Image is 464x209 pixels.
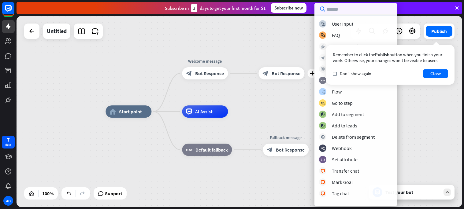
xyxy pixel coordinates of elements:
[321,180,325,184] i: block_livechat
[426,26,452,37] button: Publish
[186,147,192,153] i: block_fallback
[375,52,389,57] span: Publish
[191,4,197,12] div: 3
[321,112,325,116] i: block_add_to_segment
[332,145,352,151] div: Webhook
[195,70,224,76] span: Bot Response
[332,32,340,38] div: FAQ
[332,190,349,196] div: Tag chat
[321,124,325,128] i: block_add_to_segment
[333,52,448,63] div: Remember to click the button when you finish your work. Otherwise, your changes won’t be visible ...
[271,3,306,13] div: Subscribe now
[195,147,228,153] span: Default fallback
[321,101,325,105] i: block_goto
[195,108,213,115] span: AI Assist
[321,22,325,26] i: block_user_input
[5,143,11,147] div: days
[332,43,368,50] div: Attachment input
[267,147,273,153] i: block_bot_response
[321,33,325,37] i: block_faq
[340,71,371,76] span: Don't show again
[332,100,353,106] div: Go to step
[258,134,313,141] div: Fallback message
[321,45,325,49] i: block_attachment
[119,108,142,115] span: Start point
[332,134,375,140] div: Delete from segment
[272,70,300,76] span: Bot Response
[321,158,325,162] i: block_set_attribute
[2,136,15,148] a: 7 days
[110,108,116,115] i: home_2
[47,24,67,39] div: Untitled
[321,90,325,94] i: builder_tree
[321,169,325,173] i: block_livechat
[332,179,353,185] div: Mark Goal
[321,79,325,82] i: block_fallback
[332,168,359,174] div: Transfer chat
[310,71,314,75] i: plus
[7,137,10,143] div: 7
[385,189,440,195] div: Test your bot
[3,196,13,206] div: AO
[332,123,357,129] div: Add to leads
[321,135,325,139] i: block_delete_from_segment
[332,156,358,163] div: Set attribute
[186,70,192,76] i: block_bot_response
[321,146,325,150] i: webhooks
[321,56,325,60] i: block_bot_response
[332,21,353,27] div: User Input
[40,189,55,198] div: 100%
[165,4,266,12] div: Subscribe in days to get your first month for $1
[276,147,305,153] span: Bot Response
[262,70,269,76] i: block_bot_response
[423,69,448,78] button: Close
[105,189,122,198] span: Support
[177,58,232,64] div: Welcome message
[332,89,342,95] div: Flow
[332,111,364,117] div: Add to segment
[321,67,325,71] i: block_backtracking
[321,192,325,196] i: block_livechat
